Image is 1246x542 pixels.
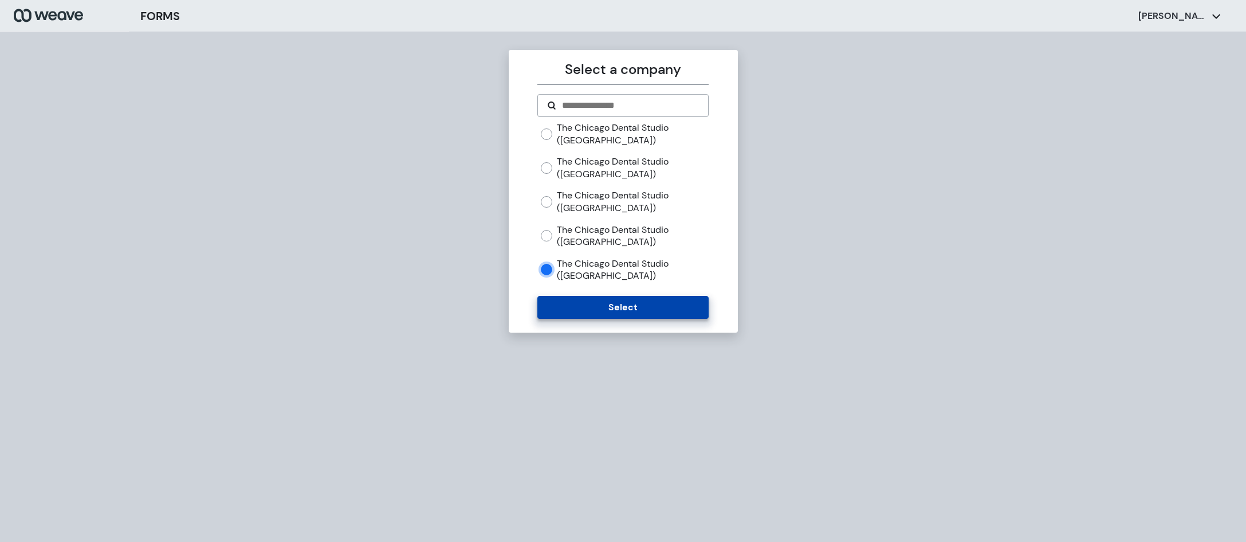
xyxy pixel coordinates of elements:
[557,155,709,180] label: The Chicago Dental Studio ([GEOGRAPHIC_DATA])
[1138,10,1207,22] p: [PERSON_NAME]
[561,99,699,112] input: Search
[557,224,709,248] label: The Chicago Dental Studio ([GEOGRAPHIC_DATA])
[537,296,709,319] button: Select
[557,122,709,146] label: The Chicago Dental Studio ([GEOGRAPHIC_DATA])
[140,7,180,25] h3: FORMS
[537,59,709,80] p: Select a company
[557,189,709,214] label: The Chicago Dental Studio ([GEOGRAPHIC_DATA])
[557,258,709,282] label: The Chicago Dental Studio ([GEOGRAPHIC_DATA])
